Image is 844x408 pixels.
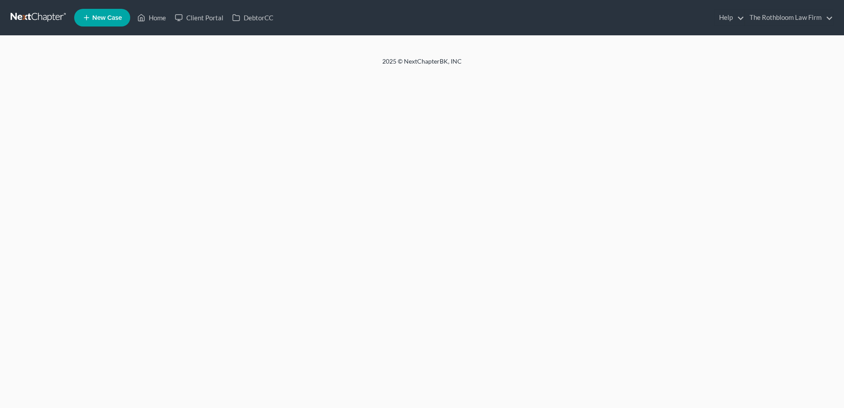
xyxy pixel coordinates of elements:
[74,9,130,26] new-legal-case-button: New Case
[133,10,170,26] a: Home
[228,10,278,26] a: DebtorCC
[170,10,228,26] a: Client Portal
[170,57,674,73] div: 2025 © NextChapterBK, INC
[745,10,833,26] a: The Rothbloom Law Firm
[715,10,744,26] a: Help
